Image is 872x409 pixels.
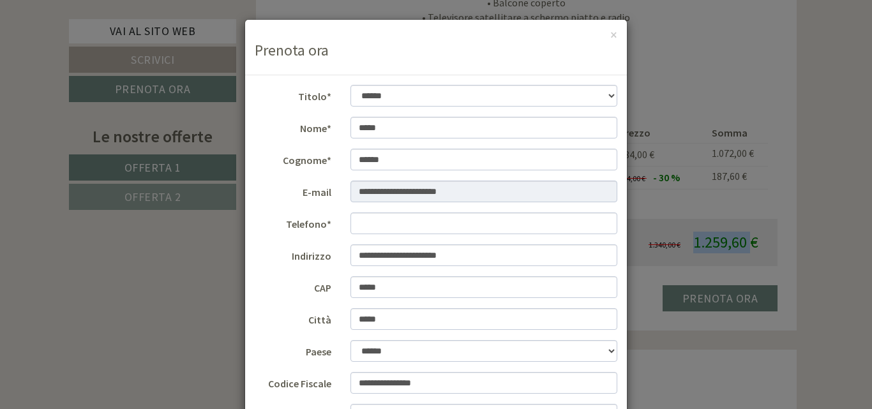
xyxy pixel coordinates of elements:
[610,28,617,41] button: ×
[255,42,617,59] h3: Prenota ora
[245,276,341,295] label: CAP
[436,332,504,359] button: Invia
[229,10,274,31] div: [DATE]
[245,372,341,391] label: Codice Fiscale
[19,37,188,47] div: Inso Sonnenheim
[19,62,188,71] small: 19:28
[245,181,341,200] label: E-mail
[245,244,341,264] label: Indirizzo
[245,149,341,168] label: Cognome*
[245,212,341,232] label: Telefono*
[245,308,341,327] label: Città
[10,34,194,73] div: Buon giorno, come possiamo aiutarla?
[245,340,341,359] label: Paese
[245,85,341,104] label: Titolo*
[245,117,341,136] label: Nome*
